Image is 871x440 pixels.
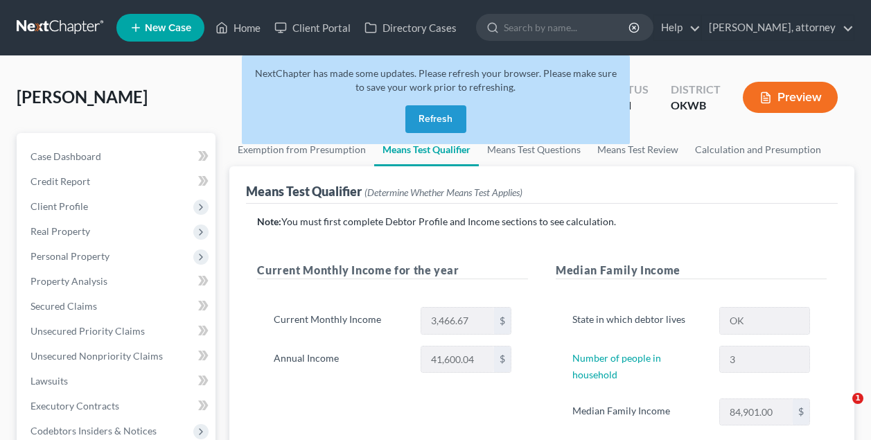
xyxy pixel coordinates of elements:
[565,398,712,426] label: Median Family Income
[257,215,281,227] strong: Note:
[209,15,267,40] a: Home
[30,275,107,287] span: Property Analysis
[494,308,511,334] div: $
[30,175,90,187] span: Credit Report
[19,144,215,169] a: Case Dashboard
[572,352,661,380] a: Number of people in household
[556,262,827,279] h5: Median Family Income
[654,15,701,40] a: Help
[720,346,809,373] input: --
[30,400,119,412] span: Executory Contracts
[255,67,617,93] span: NextChapter has made some updates. Please refresh your browser. Please make sure to save your wor...
[30,375,68,387] span: Lawsuits
[793,399,809,425] div: $
[257,215,827,229] p: You must first complete Debtor Profile and Income sections to see calculation.
[364,186,522,198] span: (Determine Whether Means Test Applies)
[702,15,854,40] a: [PERSON_NAME], attorney
[30,250,109,262] span: Personal Property
[358,15,464,40] a: Directory Cases
[671,98,721,114] div: OKWB
[720,308,809,334] input: State
[852,393,863,404] span: 1
[687,133,829,166] a: Calculation and Presumption
[19,369,215,394] a: Lawsuits
[30,150,101,162] span: Case Dashboard
[494,346,511,373] div: $
[229,133,374,166] a: Exemption from Presumption
[30,325,145,337] span: Unsecured Priority Claims
[589,133,687,166] a: Means Test Review
[504,15,631,40] input: Search by name...
[267,307,414,335] label: Current Monthly Income
[267,346,414,373] label: Annual Income
[421,346,494,373] input: 0.00
[17,87,148,107] span: [PERSON_NAME]
[30,200,88,212] span: Client Profile
[19,319,215,344] a: Unsecured Priority Claims
[720,399,793,425] input: 0.00
[30,350,163,362] span: Unsecured Nonpriority Claims
[565,307,712,335] label: State in which debtor lives
[671,82,721,98] div: District
[19,294,215,319] a: Secured Claims
[19,269,215,294] a: Property Analysis
[824,393,857,426] iframe: Intercom live chat
[19,394,215,419] a: Executory Contracts
[405,105,466,133] button: Refresh
[30,300,97,312] span: Secured Claims
[421,308,494,334] input: 0.00
[743,82,838,113] button: Preview
[30,225,90,237] span: Real Property
[30,425,157,437] span: Codebtors Insiders & Notices
[145,23,191,33] span: New Case
[257,262,528,279] h5: Current Monthly Income for the year
[19,344,215,369] a: Unsecured Nonpriority Claims
[246,183,522,200] div: Means Test Qualifier
[19,169,215,194] a: Credit Report
[267,15,358,40] a: Client Portal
